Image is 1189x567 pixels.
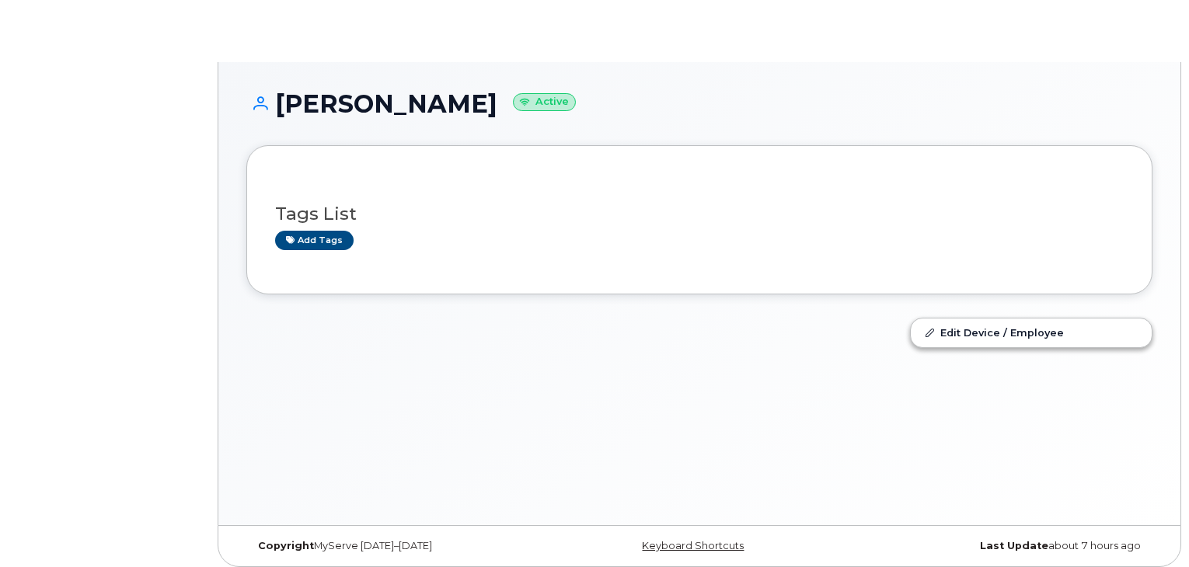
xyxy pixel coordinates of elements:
[275,204,1124,224] h3: Tags List
[642,540,744,551] a: Keyboard Shortcuts
[911,318,1152,346] a: Edit Device / Employee
[850,540,1152,552] div: about 7 hours ago
[246,90,1152,117] h1: [PERSON_NAME]
[258,540,314,551] strong: Copyright
[246,540,549,552] div: MyServe [DATE]–[DATE]
[513,93,576,111] small: Active
[980,540,1048,551] strong: Last Update
[275,231,354,250] a: Add tags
